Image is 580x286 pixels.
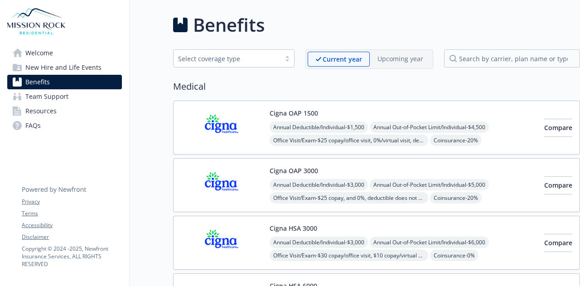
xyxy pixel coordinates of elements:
[430,192,482,204] span: Coinsurance - 20%
[370,52,431,67] span: Upcoming year
[544,123,572,132] span: Compare
[22,198,121,206] a: Privacy
[444,49,580,68] input: search by carrier, plan name or type
[7,118,122,133] a: FAQs
[544,238,572,247] span: Compare
[181,223,262,262] img: CIGNA carrier logo
[270,237,368,248] span: Annual Deductible/Individual - $3,000
[323,54,362,64] p: Current year
[7,89,122,104] a: Team Support
[7,60,122,75] a: New Hire and Life Events
[25,89,68,104] span: Team Support
[270,108,318,118] button: Cigna OAP 1500
[181,166,262,204] img: CIGNA carrier logo
[22,233,121,241] a: Disclaimer
[25,104,57,118] span: Resources
[22,209,121,218] a: Terms
[430,135,482,146] span: Coinsurance - 20%
[377,54,423,63] p: Upcoming year
[22,221,121,229] a: Accessibility
[173,80,580,93] h2: Medical
[270,121,368,133] span: Annual Deductible/Individual - $1,500
[25,118,41,133] span: FAQs
[7,104,122,118] a: Resources
[270,250,428,261] span: Office Visit/Exam - $30 copay/office visit, $10 copay/virtual visit
[370,121,489,133] span: Annual Out-of-Pocket Limit/Individual - $4,500
[270,223,317,233] button: Cigna HSA 3000
[7,75,122,89] a: Benefits
[270,192,428,204] span: Office Visit/Exam - $25 copay, and 0%, deductible does not apply
[544,181,572,189] span: Compare
[544,176,572,194] button: Compare
[7,46,122,60] a: Welcome
[25,60,101,75] span: New Hire and Life Events
[178,54,276,63] div: Select coverage type
[181,108,262,147] img: CIGNA carrier logo
[193,11,265,39] h1: Benefits
[544,234,572,252] button: Compare
[370,237,489,248] span: Annual Out-of-Pocket Limit/Individual - $6,000
[544,119,572,137] button: Compare
[22,245,121,268] p: Copyright © 2024 - 2025 , Newfront Insurance Services, ALL RIGHTS RESERVED
[370,179,489,190] span: Annual Out-of-Pocket Limit/Individual - $5,000
[270,166,318,175] button: Cigna OAP 3000
[25,46,53,60] span: Welcome
[270,135,428,146] span: Office Visit/Exam - $25 copay/office visit, 0%/virtual visit, deductible does not apply
[430,250,478,261] span: Coinsurance - 0%
[25,75,50,89] span: Benefits
[270,179,368,190] span: Annual Deductible/Individual - $3,000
